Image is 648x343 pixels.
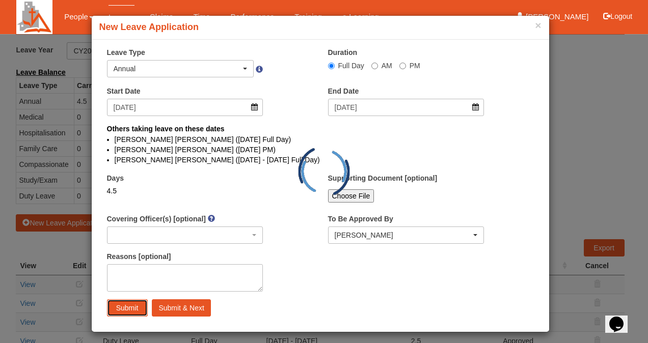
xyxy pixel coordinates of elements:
[338,62,364,70] span: Full Day
[328,99,484,116] input: d/m/yyyy
[115,145,526,155] li: [PERSON_NAME] [PERSON_NAME] ([DATE] PM)
[107,60,254,77] button: Annual
[107,86,141,96] label: Start Date
[107,173,124,183] label: Days
[605,302,638,333] iframe: chat widget
[114,64,241,74] div: Annual
[115,155,526,165] li: [PERSON_NAME] [PERSON_NAME] ([DATE] - [DATE] Full Day)
[328,47,358,58] label: Duration
[328,214,393,224] label: To Be Approved By
[335,230,472,240] div: [PERSON_NAME]
[328,173,438,183] label: Supporting Document [optional]
[107,214,206,224] label: Covering Officer(s) [optional]
[99,22,199,32] b: New Leave Application
[382,62,392,70] span: AM
[107,299,148,317] input: Submit
[107,251,171,262] label: Reasons [optional]
[115,134,526,145] li: [PERSON_NAME] [PERSON_NAME] ([DATE] Full Day)
[152,299,210,317] input: Submit & Next
[328,226,484,244] button: Alvin Chan
[107,47,145,58] label: Leave Type
[107,186,263,196] div: 4.5
[107,99,263,116] input: d/m/yyyy
[410,62,420,70] span: PM
[328,86,359,96] label: End Date
[107,125,225,133] b: Others taking leave on these dates
[535,20,541,31] button: ×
